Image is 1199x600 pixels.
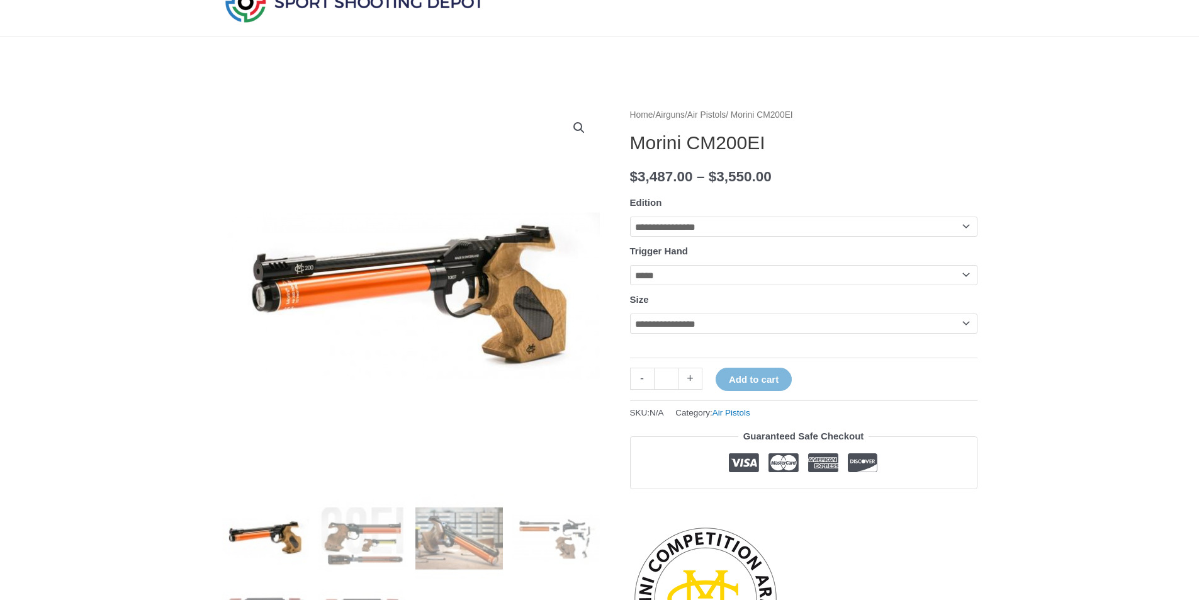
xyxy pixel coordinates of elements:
a: View full-screen image gallery [568,116,590,139]
a: - [630,368,654,390]
a: Home [630,110,653,120]
span: SKU: [630,405,664,421]
legend: Guaranteed Safe Checkout [738,427,869,445]
span: $ [709,169,717,184]
bdi: 3,550.00 [709,169,772,184]
img: Morini CM200EI - Image 3 [415,494,503,582]
h1: Morini CM200EI [630,132,977,154]
button: Add to cart [716,368,792,391]
bdi: 3,487.00 [630,169,693,184]
input: Product quantity [654,368,678,390]
span: N/A [650,408,664,417]
label: Trigger Hand [630,246,689,256]
label: Edition [630,197,662,208]
span: Category: [675,405,750,421]
span: $ [630,169,638,184]
img: Morini CM200EI - Image 4 [512,494,600,582]
nav: Breadcrumb [630,107,977,123]
a: + [678,368,702,390]
iframe: Customer reviews powered by Trustpilot [630,499,977,514]
img: Morini CM200EI - Image 2 [318,494,406,582]
img: CM200EI [222,494,310,582]
a: Air Pistols [687,110,726,120]
img: CM200EI [222,107,600,485]
a: Air Pistols [712,408,750,417]
label: Size [630,294,649,305]
a: Airguns [655,110,685,120]
span: – [697,169,705,184]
